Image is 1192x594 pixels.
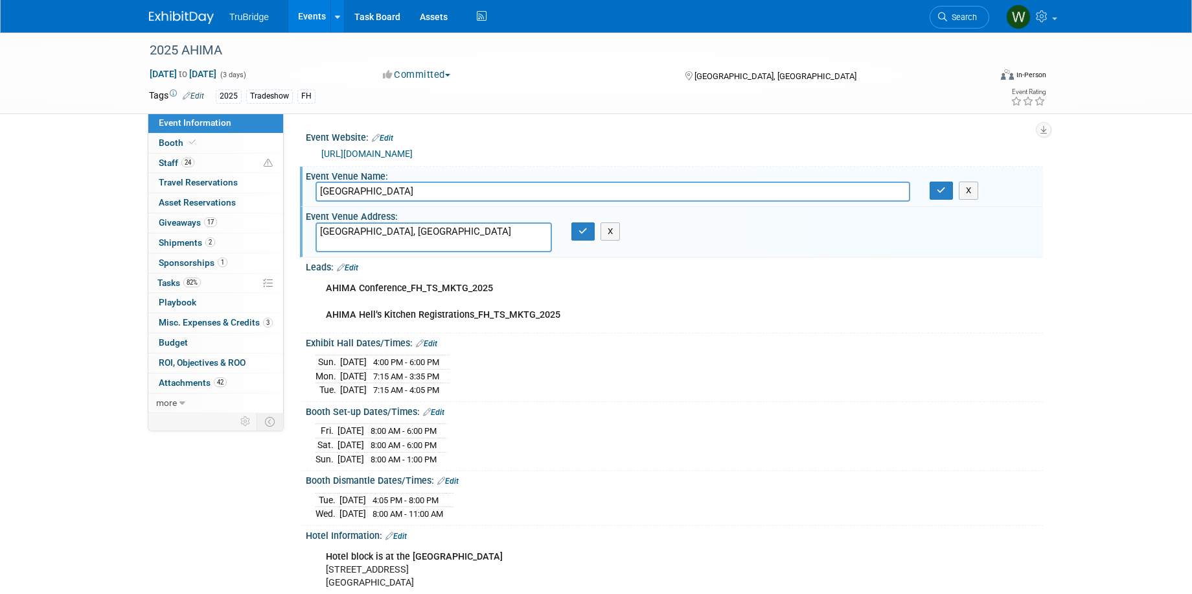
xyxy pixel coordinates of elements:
[416,339,437,348] a: Edit
[326,309,560,320] b: AHIMA Hell’s Kitchen Registrations_FH_TS_MKTG_2025
[437,477,459,486] a: Edit
[214,377,227,387] span: 42
[159,197,236,208] span: Asset Reservations
[145,39,970,62] div: 2025 AHIMA
[148,353,283,373] a: ROI, Objectives & ROO
[339,507,366,521] td: [DATE]
[306,207,1043,223] div: Event Venue Address:
[159,357,246,368] span: ROI, Objectives & ROO
[372,509,443,519] span: 8:00 AM - 11:00 AM
[229,12,269,22] span: TruBridge
[315,438,338,453] td: Sat.
[1016,70,1046,80] div: In-Person
[157,278,201,288] span: Tasks
[340,383,367,397] td: [DATE]
[156,398,177,408] span: more
[159,377,227,388] span: Attachments
[148,134,283,153] a: Booth
[159,297,196,307] span: Playbook
[148,313,283,333] a: Misc. Expenses & Credits3
[315,355,340,370] td: Sun.
[371,440,437,450] span: 8:00 AM - 6:00 PM
[297,89,315,103] div: FH
[216,89,242,103] div: 2025
[315,369,340,383] td: Mon.
[148,333,283,353] a: Budget
[315,383,340,397] td: Tue.
[321,148,413,159] a: [URL][DOMAIN_NAME]
[306,167,1043,183] div: Event Venue Name:
[306,333,1043,350] div: Exhibit Hall Dates/Times:
[148,113,283,133] a: Event Information
[315,493,339,507] td: Tue.
[913,67,1046,87] div: Event Format
[149,11,214,24] img: ExhibitDay
[315,424,338,438] td: Fri.
[159,257,227,268] span: Sponsorships
[373,372,439,381] span: 7:15 AM - 3:35 PM
[371,455,437,464] span: 8:00 AM - 1:00 PM
[148,374,283,393] a: Attachments42
[148,293,283,313] a: Playbook
[159,317,273,327] span: Misc. Expenses & Credits
[601,222,621,241] button: X
[371,426,437,436] span: 8:00 AM - 6:00 PM
[372,495,439,505] span: 4:05 PM - 8:00 PM
[149,89,204,104] td: Tags
[338,452,364,466] td: [DATE]
[159,337,188,348] span: Budget
[340,369,367,383] td: [DATE]
[378,68,455,82] button: Committed
[385,532,407,541] a: Edit
[246,89,293,103] div: Tradeshow
[149,68,217,80] span: [DATE] [DATE]
[148,154,283,173] a: Staff24
[183,278,201,287] span: 82%
[306,128,1043,145] div: Event Website:
[159,137,198,148] span: Booth
[204,217,217,227] span: 17
[1006,5,1031,29] img: Whitni Murase
[338,438,364,453] td: [DATE]
[338,424,364,438] td: [DATE]
[959,182,979,200] button: X
[148,193,283,213] a: Asset Reservations
[372,134,393,143] a: Edit
[148,173,283,193] a: Travel Reservations
[1011,89,1046,95] div: Event Rating
[189,139,196,146] i: Booth reservation complete
[159,177,238,187] span: Travel Reservations
[263,318,273,327] span: 3
[306,257,1043,274] div: Leads:
[177,69,189,79] span: to
[218,257,227,267] span: 1
[306,471,1043,488] div: Booth Dismantle Dates/Times:
[694,71,856,81] span: [GEOGRAPHIC_DATA], [GEOGRAPHIC_DATA]
[326,551,503,562] b: Hotel block is at the [GEOGRAPHIC_DATA]
[337,263,358,272] a: Edit
[315,507,339,521] td: Wed.
[264,158,273,169] span: Potential Scheduling Conflict -- at least one attendee is tagged in another overlapping event.
[205,237,215,247] span: 2
[306,402,1043,419] div: Booth Set-up Dates/Times:
[159,237,215,248] span: Shipments
[326,283,493,294] b: AHIMA Conference_FH_TS_MKTG_2025
[373,385,439,395] span: 7:15 AM - 4:05 PM
[257,413,284,430] td: Toggle Event Tabs
[148,213,283,233] a: Giveaways17
[373,357,439,367] span: 4:00 PM - 6:00 PM
[930,6,989,29] a: Search
[148,394,283,413] a: more
[148,233,283,253] a: Shipments2
[181,158,194,167] span: 24
[148,254,283,273] a: Sponsorships1
[148,274,283,293] a: Tasks82%
[1001,69,1014,80] img: Format-Inperson.png
[159,217,217,228] span: Giveaways
[306,526,1043,543] div: Hotel Information:
[423,408,444,417] a: Edit
[159,117,231,128] span: Event Information
[947,12,977,22] span: Search
[159,158,194,168] span: Staff
[235,413,257,430] td: Personalize Event Tab Strip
